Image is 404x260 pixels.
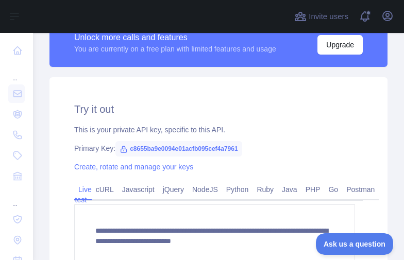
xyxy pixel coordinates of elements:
[118,181,159,198] a: Javascript
[74,44,276,54] div: You are currently on a free plan with limited features and usage
[8,62,25,82] div: ...
[74,31,276,44] div: Unlock more calls and features
[278,181,301,198] a: Java
[74,143,363,153] div: Primary Key:
[74,181,92,208] a: Live test
[159,181,188,198] a: jQuery
[188,181,222,198] a: NodeJS
[292,8,350,25] button: Invite users
[252,181,278,198] a: Ruby
[92,181,118,198] a: cURL
[8,187,25,208] div: ...
[317,35,363,55] button: Upgrade
[316,233,394,255] iframe: Toggle Customer Support
[342,181,379,198] a: Postman
[74,163,193,171] a: Create, rotate and manage your keys
[74,102,363,116] h2: Try it out
[324,181,342,198] a: Go
[301,181,325,198] a: PHP
[74,125,363,135] div: This is your private API key, specific to this API.
[115,141,242,157] span: c8655ba9e0094e01acfb095cef4a7961
[222,181,253,198] a: Python
[309,11,348,23] span: Invite users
